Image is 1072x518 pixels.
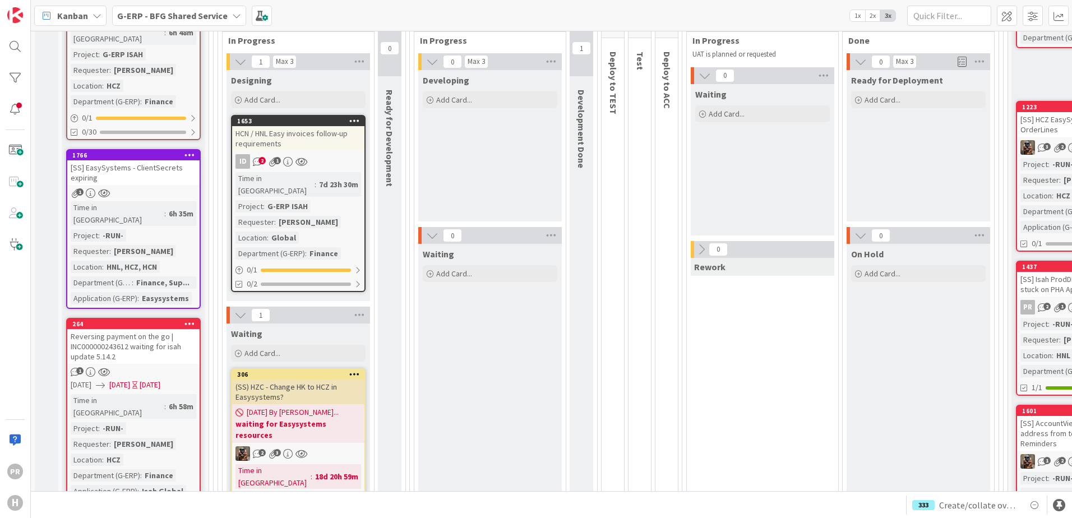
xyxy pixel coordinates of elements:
[67,111,200,125] div: 0/1
[311,470,312,483] span: :
[1020,349,1052,362] div: Location
[244,95,280,105] span: Add Card...
[142,469,176,482] div: Finance
[76,188,84,196] span: 1
[235,232,267,244] div: Location
[67,329,200,364] div: Reversing payment on the go | INC000000243612 waiting for isah update 5.14.2
[1020,174,1059,186] div: Requester
[1020,140,1035,155] img: VK
[848,35,980,46] span: Done
[164,400,166,413] span: :
[1020,158,1048,170] div: Project
[164,26,166,39] span: :
[274,449,281,456] span: 3
[694,261,726,272] span: Rework
[66,318,201,516] a: 264Reversing payment on the go | INC000000243612 waiting for isah update 5.14.2[DATE][DATE][DATE]...
[166,400,196,413] div: 6h 58m
[104,80,123,92] div: HCZ
[907,6,991,26] input: Quick Filter...
[109,245,111,257] span: :
[316,178,361,191] div: 7d 23h 30m
[1052,189,1053,202] span: :
[258,157,266,164] span: 2
[865,10,880,21] span: 2x
[715,69,734,82] span: 0
[274,216,276,228] span: :
[247,278,257,290] span: 0/2
[67,160,200,185] div: [SS] EasySystems - ClientSecrets expiring
[100,229,126,242] div: -RUN-
[912,500,935,510] div: 333
[71,438,109,450] div: Requester
[71,245,109,257] div: Requester
[1052,349,1053,362] span: :
[232,263,364,277] div: 0/1
[251,308,270,322] span: 1
[132,276,133,289] span: :
[166,26,196,39] div: 6h 48m
[572,41,591,55] span: 1
[100,48,146,61] div: G-ERP ISAH
[1043,457,1051,464] span: 1
[67,150,200,185] div: 1766[SS] EasySystems - ClientSecrets expiring
[76,367,84,374] span: 1
[896,59,913,64] div: Max 3
[307,247,341,260] div: Finance
[71,422,98,434] div: Project
[71,276,132,289] div: Department (G-ERP)
[71,80,102,92] div: Location
[7,7,23,23] img: Visit kanbanzone.com
[1059,488,1061,500] span: :
[865,269,900,279] span: Add Card...
[98,422,100,434] span: :
[139,485,186,497] div: Isah Global
[1020,189,1052,202] div: Location
[235,216,274,228] div: Requester
[420,35,552,46] span: In Progress
[312,470,361,483] div: 18d 20h 59m
[692,50,825,59] p: UAT is planned or requested
[82,126,96,138] span: 0/30
[67,150,200,160] div: 1766
[1032,238,1042,249] span: 0/1
[139,292,192,304] div: Easysystems
[142,95,176,108] div: Finance
[232,369,364,404] div: 306(SS) HZC - Change HK to HCZ in Easysystems?
[939,498,1019,512] span: Create/collate overview of Facility applications
[247,264,257,276] span: 0 / 1
[305,247,307,260] span: :
[251,55,270,68] span: 1
[117,10,228,21] b: G-ERP - BFG Shared Service
[235,418,361,441] b: waiting for Easysystems resources
[111,64,176,76] div: [PERSON_NAME]
[1048,318,1050,330] span: :
[100,422,126,434] div: -RUN-
[71,20,164,45] div: Time in [GEOGRAPHIC_DATA]
[851,75,943,86] span: Ready for Deployment
[140,469,142,482] span: :
[443,229,462,242] span: 0
[1043,143,1051,150] span: 3
[235,247,305,260] div: Department (G-ERP)
[71,261,102,273] div: Location
[576,90,587,168] span: Development Done
[244,348,280,358] span: Add Card...
[423,248,454,260] span: Waiting
[109,64,111,76] span: :
[468,59,485,64] div: Max 3
[7,464,23,479] div: PR
[436,269,472,279] span: Add Card...
[851,248,884,260] span: On Hold
[232,154,364,169] div: ID
[232,446,364,461] div: VK
[232,369,364,380] div: 306
[166,207,196,220] div: 6h 35m
[133,276,192,289] div: Finance, Sup...
[1020,454,1035,469] img: VK
[71,229,98,242] div: Project
[72,320,200,328] div: 264
[1048,472,1050,484] span: :
[232,116,364,126] div: 1653
[140,95,142,108] span: :
[98,48,100,61] span: :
